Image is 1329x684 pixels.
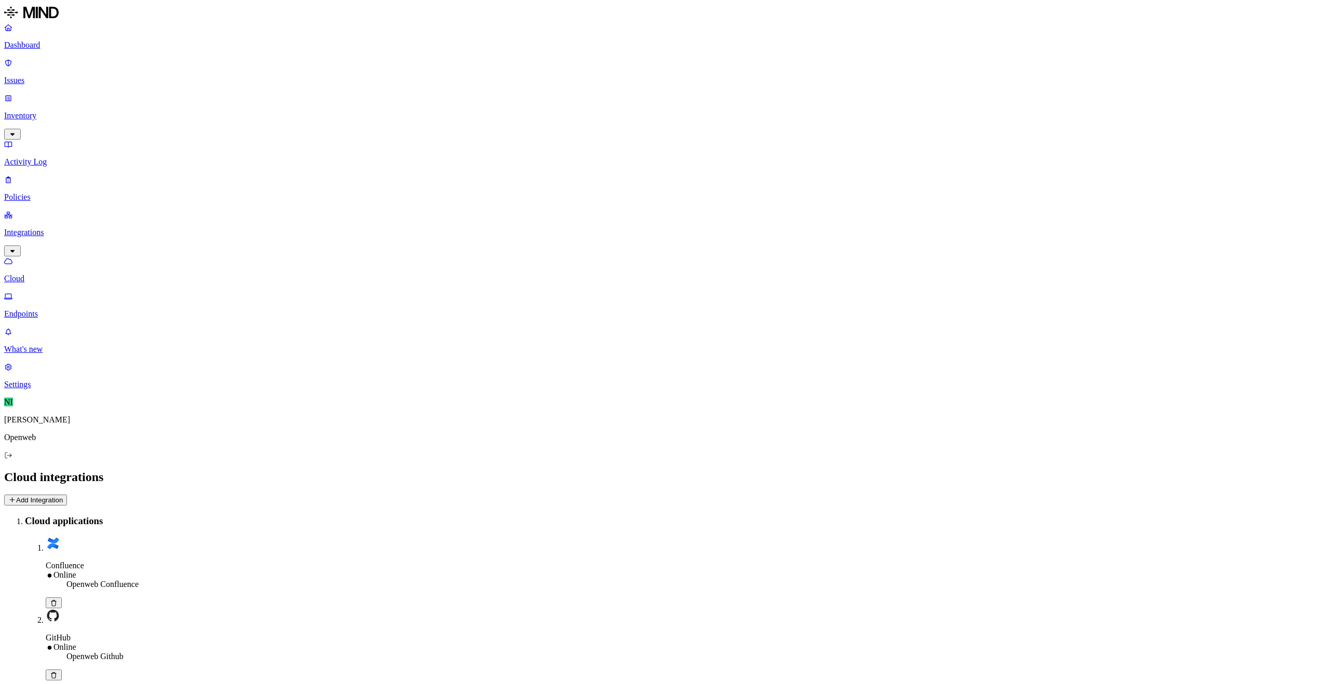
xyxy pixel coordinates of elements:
span: NI [4,398,13,406]
a: MIND [4,4,1325,23]
p: What's new [4,345,1325,354]
img: confluence.svg [46,536,60,551]
a: Activity Log [4,140,1325,167]
p: Policies [4,193,1325,202]
span: Openweb Confluence [66,580,139,589]
p: Activity Log [4,157,1325,167]
a: Dashboard [4,23,1325,50]
a: Settings [4,362,1325,389]
span: Confluence [46,561,84,570]
span: Openweb Github [66,652,124,661]
p: Integrations [4,228,1325,237]
p: Endpoints [4,309,1325,319]
p: Issues [4,76,1325,85]
img: MIND [4,4,59,21]
img: github.svg [46,608,60,623]
p: Openweb [4,433,1325,442]
p: Cloud [4,274,1325,283]
span: Online [53,642,76,651]
a: Integrations [4,210,1325,255]
a: Issues [4,58,1325,85]
p: Inventory [4,111,1325,120]
button: Add Integration [4,495,67,505]
p: Dashboard [4,40,1325,50]
a: Cloud [4,256,1325,283]
a: Policies [4,175,1325,202]
h2: Cloud integrations [4,470,1325,484]
a: What's new [4,327,1325,354]
p: Settings [4,380,1325,389]
a: Inventory [4,93,1325,138]
span: GitHub [46,633,71,642]
a: Endpoints [4,292,1325,319]
span: Online [53,570,76,579]
h3: Cloud applications [25,515,1325,527]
